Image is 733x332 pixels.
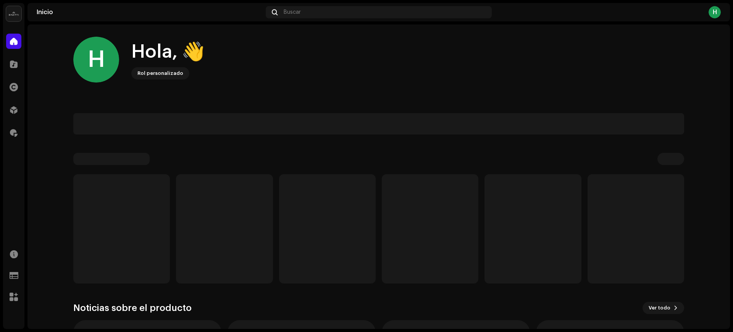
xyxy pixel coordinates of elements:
div: Rol personalizado [137,69,183,78]
div: Hola, 👋 [131,40,205,64]
span: Buscar [284,9,301,15]
div: H [73,37,119,83]
button: Ver todo [643,302,684,314]
div: Inicio [37,9,263,15]
div: H [709,6,721,18]
img: 02a7c2d3-3c89-4098-b12f-2ff2945c95ee [6,6,21,21]
span: Ver todo [649,300,670,316]
h3: Noticias sobre el producto [73,302,192,314]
